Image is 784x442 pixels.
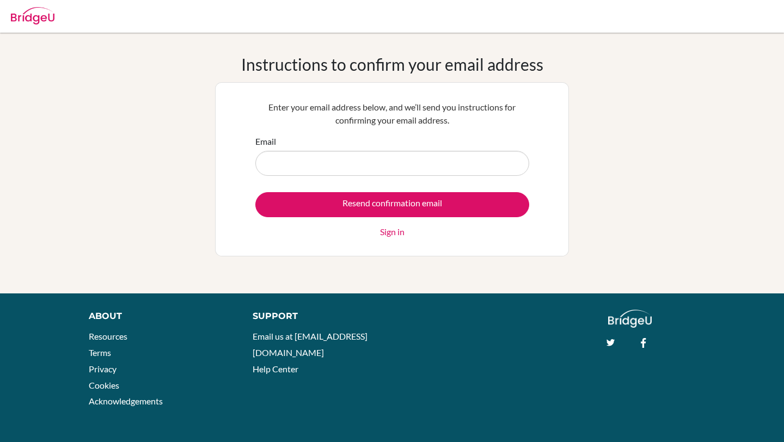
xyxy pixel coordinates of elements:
[89,347,111,358] a: Terms
[89,331,127,341] a: Resources
[608,310,652,328] img: logo_white@2x-f4f0deed5e89b7ecb1c2cc34c3e3d731f90f0f143d5ea2071677605dd97b5244.png
[89,396,163,406] a: Acknowledgements
[253,364,298,374] a: Help Center
[241,54,543,74] h1: Instructions to confirm your email address
[11,7,54,24] img: Bridge-U
[253,310,381,323] div: Support
[255,135,276,148] label: Email
[380,225,405,238] a: Sign in
[89,364,117,374] a: Privacy
[255,101,529,127] p: Enter your email address below, and we’ll send you instructions for confirming your email address.
[89,380,119,390] a: Cookies
[253,331,367,358] a: Email us at [EMAIL_ADDRESS][DOMAIN_NAME]
[89,310,228,323] div: About
[255,192,529,217] input: Resend confirmation email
